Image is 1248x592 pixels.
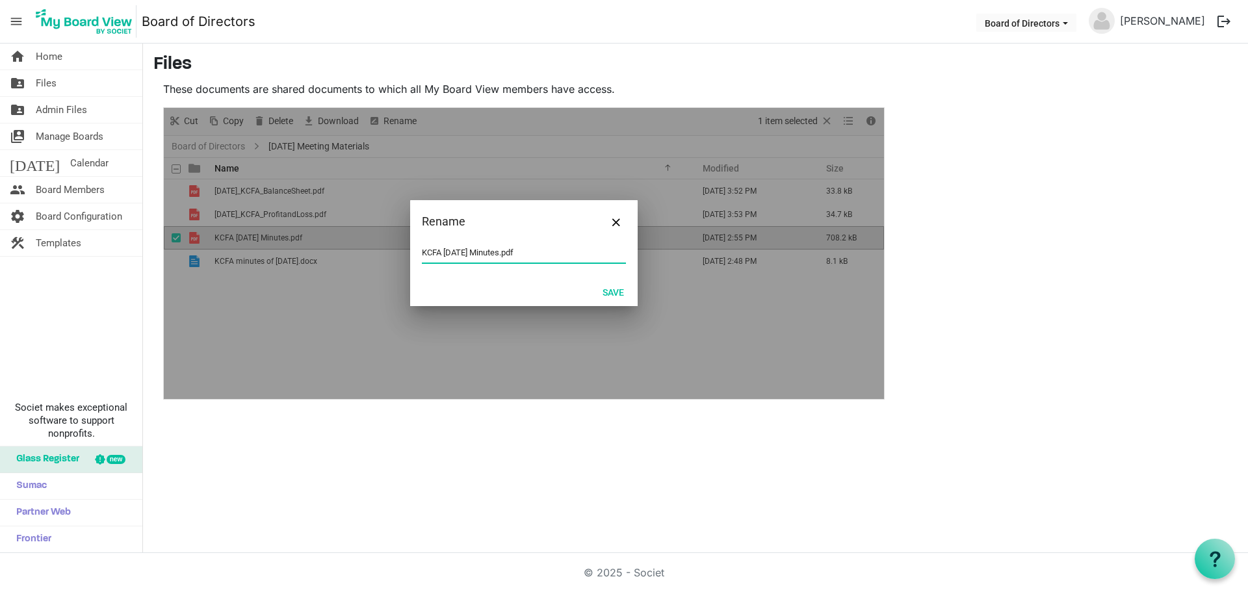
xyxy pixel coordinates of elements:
span: folder_shared [10,70,25,96]
span: Societ makes exceptional software to support nonprofits. [6,401,136,440]
button: logout [1210,8,1238,35]
span: Manage Boards [36,123,103,149]
a: © 2025 - Societ [584,566,664,579]
span: Glass Register [10,446,79,472]
span: home [10,44,25,70]
span: [DATE] [10,150,60,176]
img: My Board View Logo [32,5,136,38]
button: Save [594,283,632,301]
span: people [10,177,25,203]
input: Enter your new name [422,243,626,263]
div: Rename [422,212,585,231]
span: switch_account [10,123,25,149]
span: settings [10,203,25,229]
h3: Files [153,54,1238,76]
span: Home [36,44,62,70]
span: Partner Web [10,500,71,526]
span: Frontier [10,526,51,552]
span: Board Members [36,177,105,203]
span: Calendar [70,150,109,176]
button: Close [606,212,626,231]
img: no-profile-picture.svg [1089,8,1115,34]
span: Board Configuration [36,203,122,229]
button: Board of Directors dropdownbutton [976,14,1076,32]
a: Board of Directors [142,8,255,34]
div: new [107,455,125,464]
a: My Board View Logo [32,5,142,38]
span: folder_shared [10,97,25,123]
span: construction [10,230,25,256]
span: Sumac [10,473,47,499]
p: These documents are shared documents to which all My Board View members have access. [163,81,885,97]
span: Files [36,70,57,96]
span: menu [4,9,29,34]
a: [PERSON_NAME] [1115,8,1210,34]
span: Templates [36,230,81,256]
span: Admin Files [36,97,87,123]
